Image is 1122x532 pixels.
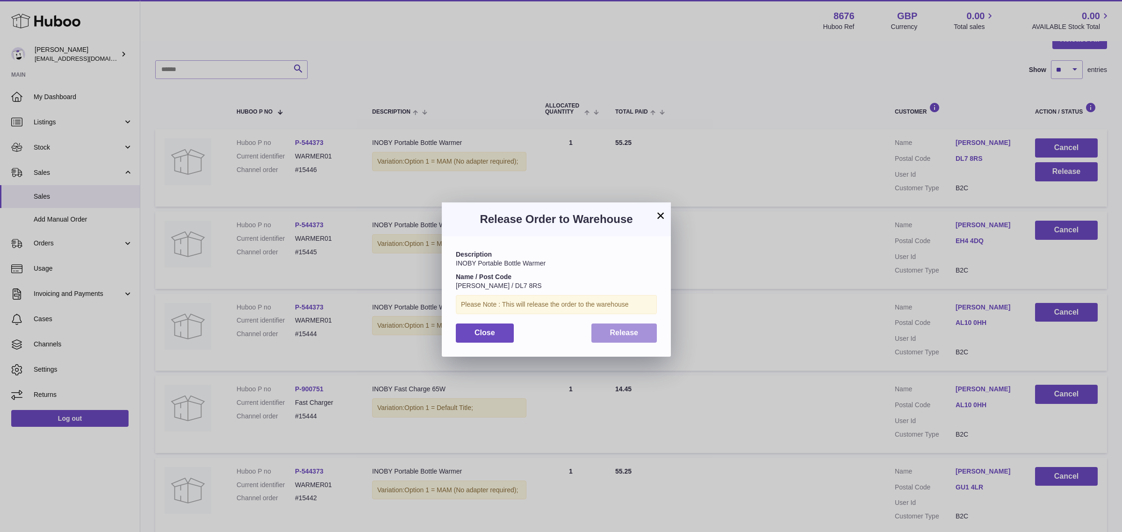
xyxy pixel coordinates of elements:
h3: Release Order to Warehouse [456,212,657,227]
span: Close [475,329,495,337]
span: INOBY Portable Bottle Warmer [456,259,546,267]
button: Release [591,324,657,343]
span: [PERSON_NAME] / DL7 8RS [456,282,542,289]
button: Close [456,324,514,343]
div: Please Note : This will release the order to the warehouse [456,295,657,314]
span: Release [610,329,639,337]
button: × [655,210,666,221]
strong: Name / Post Code [456,273,511,280]
strong: Description [456,251,492,258]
